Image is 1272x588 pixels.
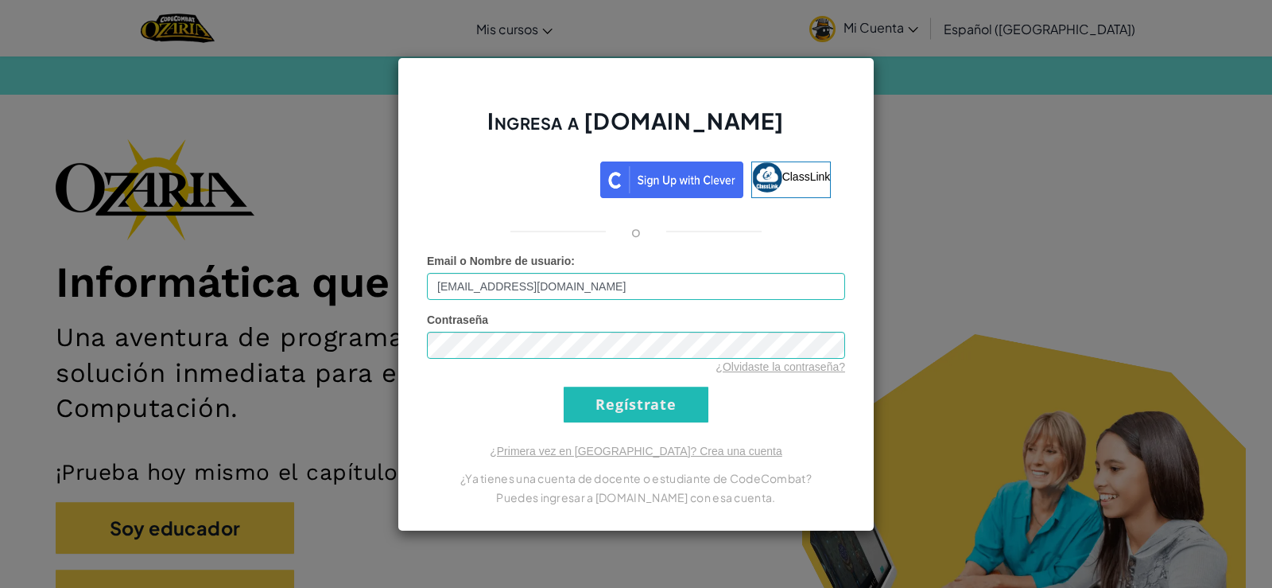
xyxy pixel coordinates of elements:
span: ClassLink [782,169,831,182]
img: clever_sso_button@2x.png [600,162,743,198]
h2: Ingresa a [DOMAIN_NAME] [427,106,845,152]
iframe: Botón de Acceder con Google [433,160,600,195]
span: Contraseña [427,313,488,326]
img: classlink-logo-small.png [752,162,782,193]
label: : [427,253,575,269]
p: ¿Ya tienes una cuenta de docente o estudiante de CodeCombat? [427,469,845,488]
a: ¿Olvidaste la contraseña? [715,360,845,373]
p: Puedes ingresar a [DOMAIN_NAME] con esa cuenta. [427,488,845,507]
a: ¿Primera vez en [GEOGRAPHIC_DATA]? Crea una cuenta [490,445,782,458]
p: o [631,222,641,241]
input: Regístrate [564,387,708,423]
span: Email o Nombre de usuario [427,255,571,267]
